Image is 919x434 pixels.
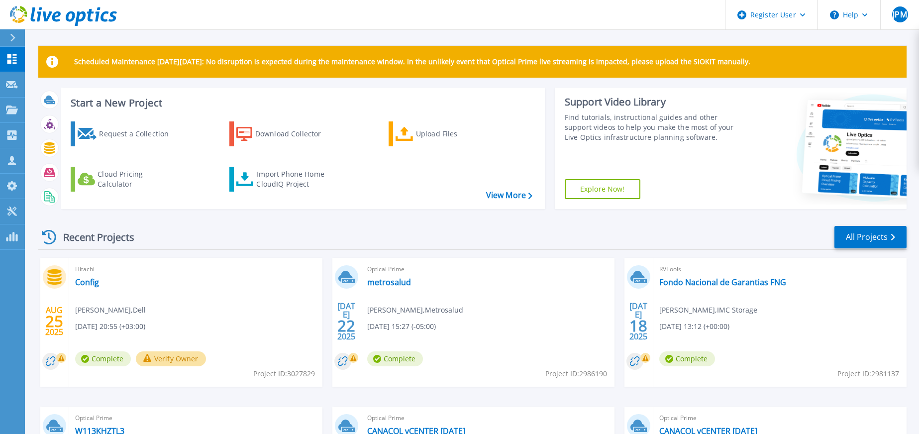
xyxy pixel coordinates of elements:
span: JPM [893,10,907,18]
span: Optical Prime [75,413,316,424]
div: Upload Files [416,124,496,144]
a: Download Collector [229,121,340,146]
span: RVTools [659,264,901,275]
a: View More [486,191,532,200]
div: Download Collector [255,124,335,144]
span: [PERSON_NAME] , Metrosalud [367,305,463,316]
div: [DATE] 2025 [629,303,648,339]
span: Project ID: 3027829 [253,368,315,379]
span: Project ID: 2986190 [545,368,607,379]
a: Config [75,277,99,287]
div: Support Video Library [565,96,744,108]
div: Find tutorials, instructional guides and other support videos to help you make the most of your L... [565,112,744,142]
div: Import Phone Home CloudIQ Project [256,169,334,189]
span: 22 [337,322,355,330]
span: [DATE] 15:27 (-05:00) [367,321,436,332]
a: Upload Files [389,121,500,146]
h3: Start a New Project [71,98,532,108]
span: Hitachi [75,264,316,275]
span: Optical Prime [367,413,609,424]
span: 25 [45,317,63,325]
div: Request a Collection [99,124,179,144]
a: Explore Now! [565,179,640,199]
div: AUG 2025 [45,303,64,339]
a: Request a Collection [71,121,182,146]
div: Cloud Pricing Calculator [98,169,177,189]
span: Optical Prime [367,264,609,275]
span: [DATE] 20:55 (+03:00) [75,321,145,332]
span: Complete [659,351,715,366]
a: Cloud Pricing Calculator [71,167,182,192]
a: Fondo Nacional de Garantias FNG [659,277,786,287]
span: [PERSON_NAME] , IMC Storage [659,305,757,316]
span: [PERSON_NAME] , Dell [75,305,146,316]
a: All Projects [834,226,907,248]
a: metrosalud [367,277,411,287]
span: Optical Prime [659,413,901,424]
span: Complete [75,351,131,366]
button: Verify Owner [136,351,206,366]
p: Scheduled Maintenance [DATE][DATE]: No disruption is expected during the maintenance window. In t... [74,58,750,66]
span: 18 [629,322,647,330]
span: Project ID: 2981137 [837,368,899,379]
span: Complete [367,351,423,366]
span: [DATE] 13:12 (+00:00) [659,321,729,332]
div: [DATE] 2025 [337,303,356,339]
div: Recent Projects [38,225,148,249]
